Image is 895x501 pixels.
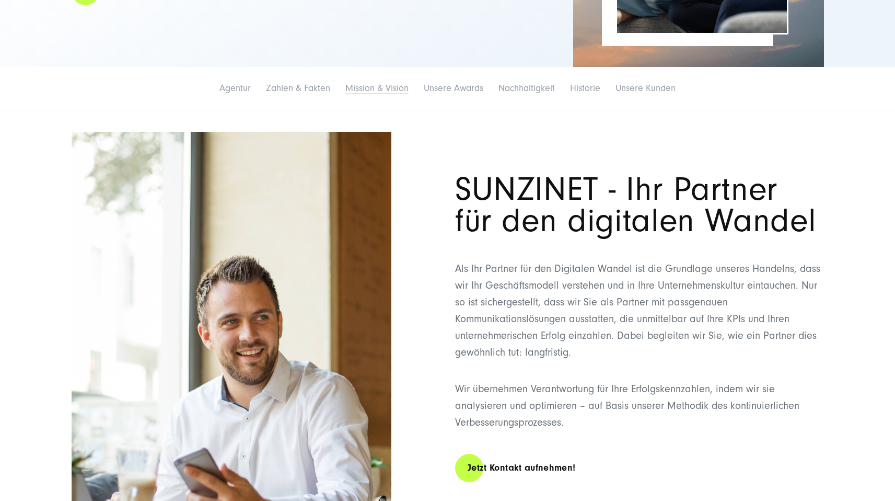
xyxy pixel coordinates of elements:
[219,83,251,94] a: Agentur
[266,83,330,94] a: Zahlen & Fakten
[455,453,588,483] a: Jetzt Kontakt aufnehmen!
[615,83,676,94] a: Unsere Kunden
[455,383,799,428] span: Wir übernehmen Verantwortung für Ihre Erfolgskennzahlen, indem wir sie analysieren und optimieren...
[345,83,409,94] a: Mission & Vision
[498,83,555,94] a: Nachhaltigkeit
[424,83,483,94] a: Unsere Awards
[455,174,824,237] h1: SUNZINET - Ihr Partner für den digitalen Wandel
[455,263,820,358] span: Als Ihr Partner für den Digitalen Wandel ist die Grundlage unseres Handelns, dass wir Ihr Geschäf...
[570,83,600,94] a: Historie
